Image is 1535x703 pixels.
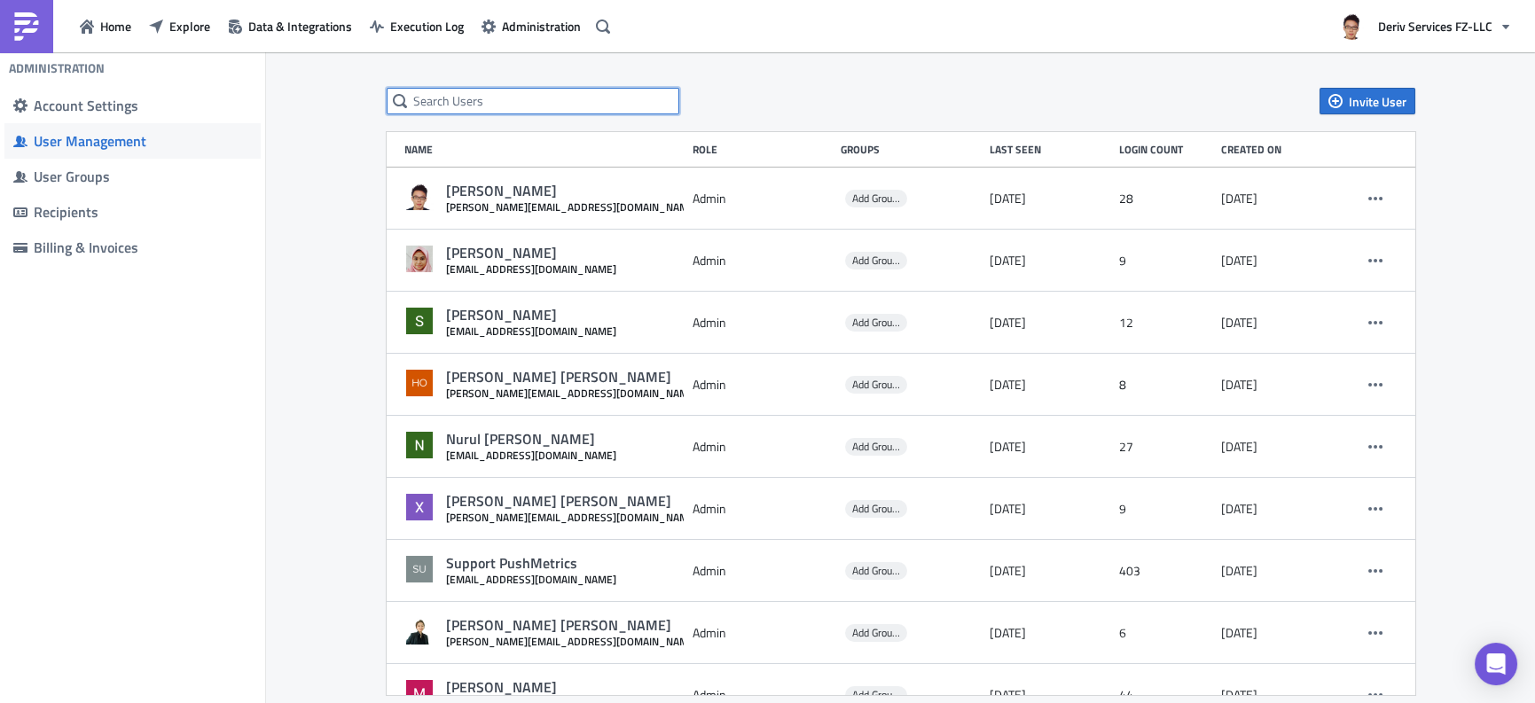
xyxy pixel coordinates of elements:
span: Deriv Services FZ-LLC [1378,17,1492,35]
time: 2025-10-08T07:16:27.703330 [990,563,1026,579]
button: Administration [473,12,590,40]
span: Add Groups [852,624,903,641]
time: 2023-08-28T10:16:37.597448 [1221,253,1257,269]
time: 2023-08-28T10:16:37.720568 [1221,315,1257,331]
button: Home [71,12,140,40]
time: 2023-08-31T08:52:02.750602 [1221,563,1257,579]
div: [PERSON_NAME] [446,182,698,200]
input: Search Users [387,88,679,114]
img: Avatar [404,616,435,646]
div: Recipients [34,203,252,221]
img: Avatar [404,430,435,460]
div: [PERSON_NAME][EMAIL_ADDRESS][DOMAIN_NAME] [446,511,698,524]
div: Admin [693,307,833,339]
div: [PERSON_NAME] [446,244,616,262]
img: Avatar [404,306,435,336]
div: Account Settings [34,97,252,114]
div: 28 [1119,183,1212,215]
div: [EMAIL_ADDRESS][DOMAIN_NAME] [446,262,616,276]
div: Admin [693,431,833,463]
span: Add Groups [852,190,903,207]
time: 2025-04-09T02:05:58.436697 [990,253,1026,269]
div: Nurul [PERSON_NAME] [446,430,616,449]
time: 2025-09-08T07:07:19.930937 [990,501,1026,517]
span: Add Groups [845,190,907,207]
img: Avatar [404,244,435,274]
span: Add Groups [852,500,903,517]
div: Name [404,143,684,156]
span: Add Groups [845,500,907,518]
span: Add Groups [852,314,903,331]
div: 6 [1119,617,1212,649]
time: 2025-10-09T05:21:09.838565 [990,191,1026,207]
div: [EMAIL_ADDRESS][DOMAIN_NAME] [446,449,616,462]
span: Add Groups [845,252,907,269]
div: User Management [34,132,252,150]
time: 2025-10-06T02:18:56.816064 [990,439,1026,455]
time: 2024-08-05T05:05:09.469033 [1221,625,1257,641]
div: [PERSON_NAME] [PERSON_NAME] [446,492,698,511]
div: Admin [693,369,833,401]
img: Avatar [404,182,435,212]
span: Add Groups [852,686,903,703]
div: Admin [693,555,833,587]
button: Invite User [1320,88,1415,114]
span: Add Groups [852,438,903,455]
div: Open Intercom Messenger [1475,643,1517,685]
time: 2023-08-28T10:16:37.925703 [1221,501,1257,517]
span: Add Groups [852,376,903,393]
div: 27 [1119,431,1212,463]
time: 2025-07-22T05:33:11.464676 [990,625,1026,641]
time: 2023-08-28T10:16:37.434016 [1221,191,1257,207]
div: Billing & Invoices [34,238,252,256]
time: 2024-08-09T05:41:50.763639 [1221,687,1257,703]
img: PushMetrics [12,12,41,41]
span: Invite User [1349,92,1406,111]
div: [PERSON_NAME] [446,306,616,324]
div: [EMAIL_ADDRESS][DOMAIN_NAME] [446,324,616,338]
div: [PERSON_NAME] [446,678,698,697]
div: [PERSON_NAME] [PERSON_NAME] [446,368,698,387]
div: Created on [1221,143,1333,156]
div: Last Seen [990,143,1111,156]
div: [PERSON_NAME][EMAIL_ADDRESS][DOMAIN_NAME] [446,635,698,648]
span: Add Groups [845,562,907,580]
button: Explore [140,12,219,40]
h4: Administration [9,60,105,76]
time: 2025-08-11T13:04:23.157616 [990,687,1026,703]
div: Admin [693,617,833,649]
button: Data & Integrations [219,12,361,40]
button: Execution Log [361,12,473,40]
div: Support PushMetrics [446,554,616,573]
button: Deriv Services FZ-LLC [1327,7,1522,46]
div: Login Count [1119,143,1212,156]
span: Administration [502,17,581,35]
time: 2023-08-28T10:16:37.839777 [1221,439,1257,455]
span: Explore [169,17,210,35]
time: 2023-08-28T10:16:37.764396 [1221,377,1257,393]
time: 2025-08-06T08:37:19.169825 [990,315,1026,331]
div: 403 [1119,555,1212,587]
span: Add Groups [852,252,903,269]
img: Avatar [404,492,435,522]
span: Data & Integrations [248,17,352,35]
img: Avatar [404,368,435,398]
span: Execution Log [390,17,464,35]
div: Role [693,143,833,156]
div: [PERSON_NAME][EMAIL_ADDRESS][DOMAIN_NAME] [446,387,698,400]
div: [PERSON_NAME][EMAIL_ADDRESS][DOMAIN_NAME] [446,200,698,214]
div: Groups [841,143,981,156]
div: 9 [1119,493,1212,525]
div: Admin [693,493,833,525]
span: Add Groups [845,376,907,394]
span: Add Groups [845,438,907,456]
span: Home [100,17,131,35]
div: 8 [1119,369,1212,401]
div: 9 [1119,245,1212,277]
span: Add Groups [852,562,903,579]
